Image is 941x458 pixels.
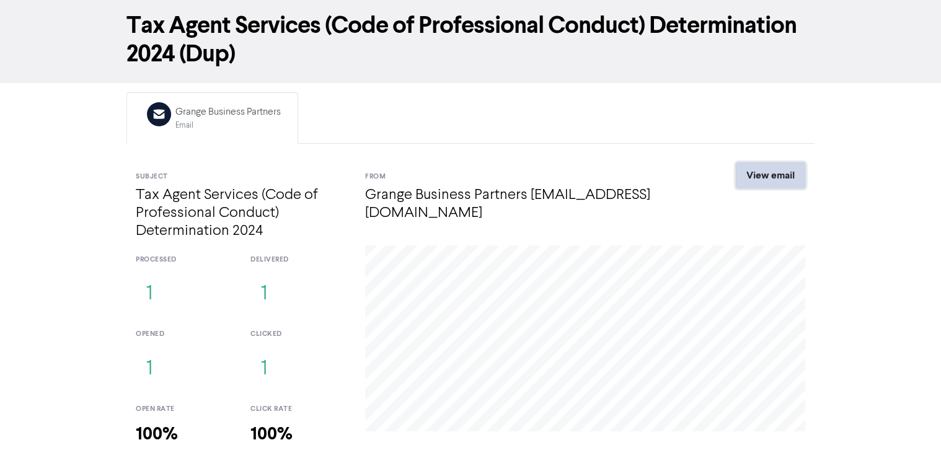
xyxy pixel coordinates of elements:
[136,329,232,340] div: opened
[136,274,163,315] button: 1
[136,255,232,265] div: processed
[250,423,293,445] strong: 100%
[136,172,347,182] div: Subject
[250,349,278,390] button: 1
[365,187,691,222] h4: Grange Business Partners [EMAIL_ADDRESS][DOMAIN_NAME]
[126,11,815,68] h1: Tax Agent Services (Code of Professional Conduct) Determination 2024 (Dup)
[250,329,347,340] div: clicked
[879,399,941,458] iframe: Chat Widget
[250,274,278,315] button: 1
[250,404,347,415] div: click rate
[365,172,691,182] div: From
[136,423,178,445] strong: 100%
[136,349,163,390] button: 1
[175,120,281,131] div: Email
[175,105,281,120] div: Grange Business Partners
[136,187,347,240] h4: Tax Agent Services (Code of Professional Conduct) Determination 2024
[250,255,347,265] div: delivered
[736,162,805,188] a: View email
[136,404,232,415] div: open rate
